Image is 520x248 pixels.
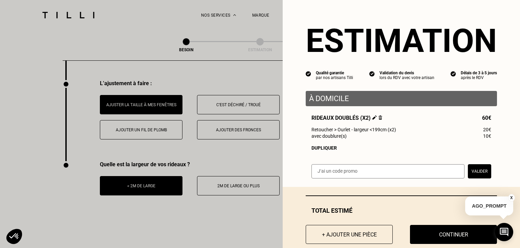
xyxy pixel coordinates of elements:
button: X [508,194,515,202]
img: Éditer [372,115,377,120]
span: 10€ [483,133,491,139]
div: lors du RDV avec votre artisan [380,75,434,80]
p: À domicile [309,94,494,103]
p: AGO_PROMPT [465,196,513,215]
div: par nos artisans Tilli [316,75,353,80]
section: Estimation [306,22,497,60]
div: Dupliquer [311,145,491,151]
div: Qualité garantie [316,71,353,75]
span: Retoucher > Ourlet - largeur <199cm (x2) [311,127,396,132]
img: Supprimer [378,115,382,120]
span: 60€ [482,115,491,121]
button: Continuer [410,225,497,244]
div: Délais de 3 à 5 jours [461,71,497,75]
button: + Ajouter une pièce [306,225,393,244]
div: Total estimé [306,207,497,214]
span: avec doublure(s) [311,133,347,139]
img: icon list info [306,71,311,77]
img: icon list info [369,71,375,77]
span: 20€ [483,127,491,132]
div: après le RDV [461,75,497,80]
img: icon list info [451,71,456,77]
div: Validation du devis [380,71,434,75]
input: J‘ai un code promo [311,164,464,178]
button: Valider [468,164,491,178]
span: Rideaux doublés (x2) [311,115,382,121]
